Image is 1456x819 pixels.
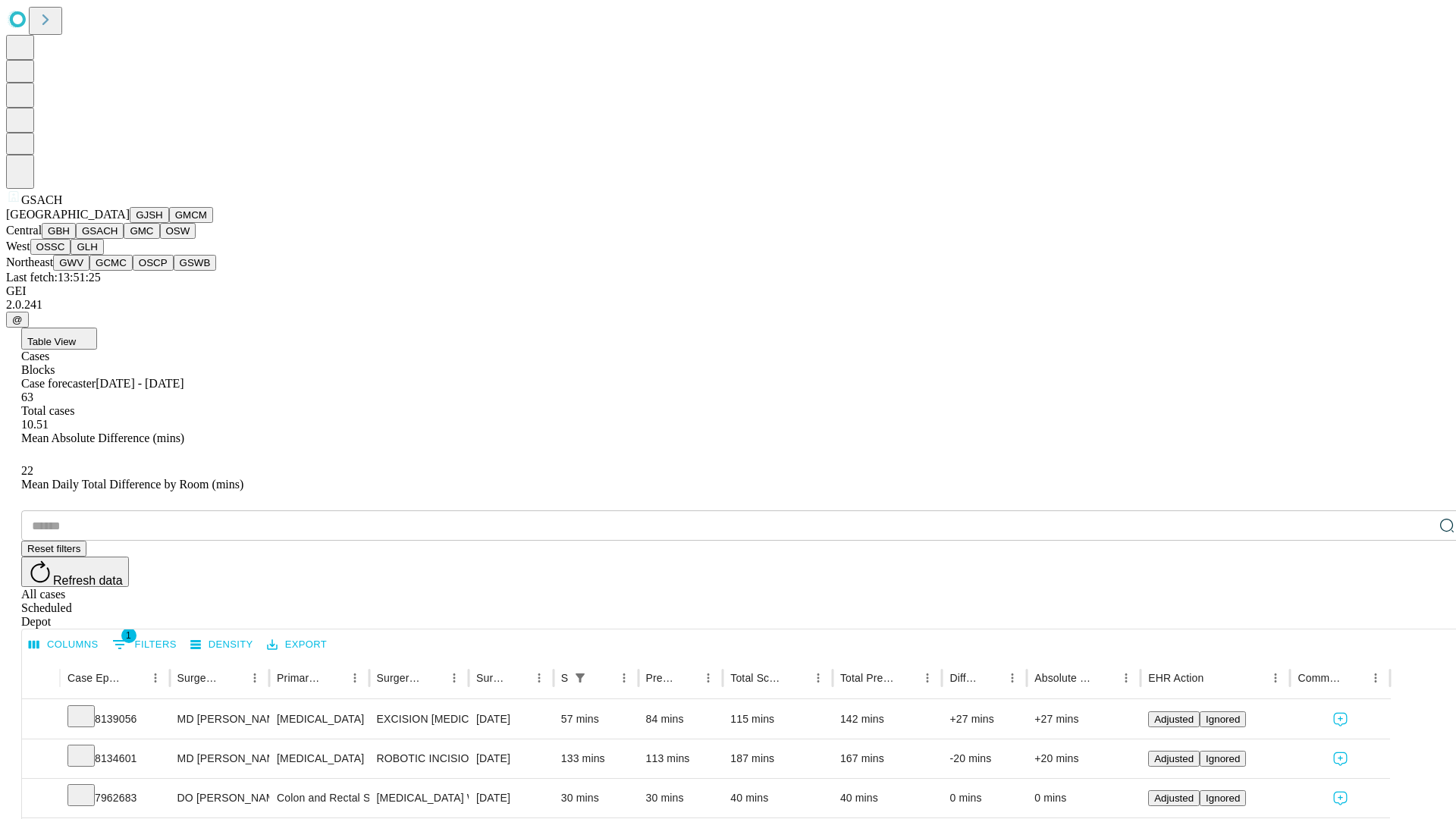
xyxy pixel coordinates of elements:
[476,739,546,778] div: [DATE]
[67,779,162,817] div: 7962683
[344,667,366,689] button: Menu
[1154,792,1194,804] span: Adjusted
[561,672,568,684] div: Scheduled In Room Duration
[377,779,461,817] div: [MEDICAL_DATA] WITH RECTAL FLAP
[840,779,935,817] div: 40 mins
[698,667,719,689] button: Menu
[277,700,361,739] div: [MEDICAL_DATA]
[277,779,361,817] div: Colon and Rectal Surgery
[124,667,145,689] button: Sort
[27,543,80,554] span: Reset filters
[71,239,103,255] button: GLH
[730,672,785,684] div: Total Scheduled Duration
[1200,790,1246,806] button: Ignored
[1116,667,1137,689] button: Menu
[561,739,631,778] div: 133 mins
[444,667,465,689] button: Menu
[177,700,262,739] div: MD [PERSON_NAME] [PERSON_NAME] Md
[507,667,529,689] button: Sort
[1094,667,1116,689] button: Sort
[30,746,52,773] button: Expand
[21,328,97,350] button: Table View
[786,667,808,689] button: Sort
[646,700,716,739] div: 84 mins
[1034,700,1133,739] div: +27 mins
[6,312,29,328] button: @
[1148,711,1200,727] button: Adjusted
[67,700,162,739] div: 8139056
[21,464,33,477] span: 22
[145,667,166,689] button: Menu
[160,223,196,239] button: OSW
[277,739,361,778] div: [MEDICAL_DATA]
[21,377,96,390] span: Case forecaster
[646,779,716,817] div: 30 mins
[949,739,1019,778] div: -20 mins
[6,284,1450,298] div: GEI
[6,240,30,253] span: West
[377,672,421,684] div: Surgery Name
[6,208,130,221] span: [GEOGRAPHIC_DATA]
[30,786,52,812] button: Expand
[592,667,613,689] button: Sort
[177,672,221,684] div: Surgeon Name
[840,672,895,684] div: Total Predicted Duration
[169,207,213,223] button: GMCM
[476,672,506,684] div: Surgery Date
[53,255,89,271] button: GWV
[1298,672,1341,684] div: Comments
[1206,714,1240,725] span: Ignored
[1265,667,1286,689] button: Menu
[730,779,825,817] div: 40 mins
[177,739,262,778] div: MD [PERSON_NAME] [PERSON_NAME] Md
[1034,739,1133,778] div: +20 mins
[570,667,591,689] div: 1 active filter
[263,633,331,657] button: Export
[730,739,825,778] div: 187 mins
[187,633,257,657] button: Density
[6,224,42,237] span: Central
[76,223,124,239] button: GSACH
[529,667,550,689] button: Menu
[25,633,102,657] button: Select columns
[177,779,262,817] div: DO [PERSON_NAME]
[1154,714,1194,725] span: Adjusted
[89,255,133,271] button: GCMC
[12,314,23,325] span: @
[21,557,129,587] button: Refresh data
[1148,672,1203,684] div: EHR Action
[6,271,101,284] span: Last fetch: 13:51:25
[130,207,169,223] button: GJSH
[1034,779,1133,817] div: 0 mins
[1205,667,1226,689] button: Sort
[27,336,76,347] span: Table View
[6,298,1450,312] div: 2.0.241
[174,255,217,271] button: GSWB
[613,667,635,689] button: Menu
[6,256,53,268] span: Northeast
[1206,792,1240,804] span: Ignored
[730,700,825,739] div: 115 mins
[21,391,33,403] span: 63
[124,223,159,239] button: GMC
[949,700,1019,739] div: +27 mins
[377,700,461,739] div: EXCISION [MEDICAL_DATA] LESION EXCEPT [MEDICAL_DATA] TRUNK ETC 4 PLUS CM
[570,667,591,689] button: Show filters
[1002,667,1023,689] button: Menu
[840,739,935,778] div: 167 mins
[244,667,265,689] button: Menu
[21,431,184,444] span: Mean Absolute Difference (mins)
[108,632,180,657] button: Show filters
[42,223,76,239] button: GBH
[323,667,344,689] button: Sort
[30,239,71,255] button: OSSC
[67,672,122,684] div: Case Epic Id
[676,667,698,689] button: Sort
[422,667,444,689] button: Sort
[840,700,935,739] div: 142 mins
[21,404,74,417] span: Total cases
[133,255,174,271] button: OSCP
[646,739,716,778] div: 113 mins
[476,700,546,739] div: [DATE]
[1206,753,1240,764] span: Ignored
